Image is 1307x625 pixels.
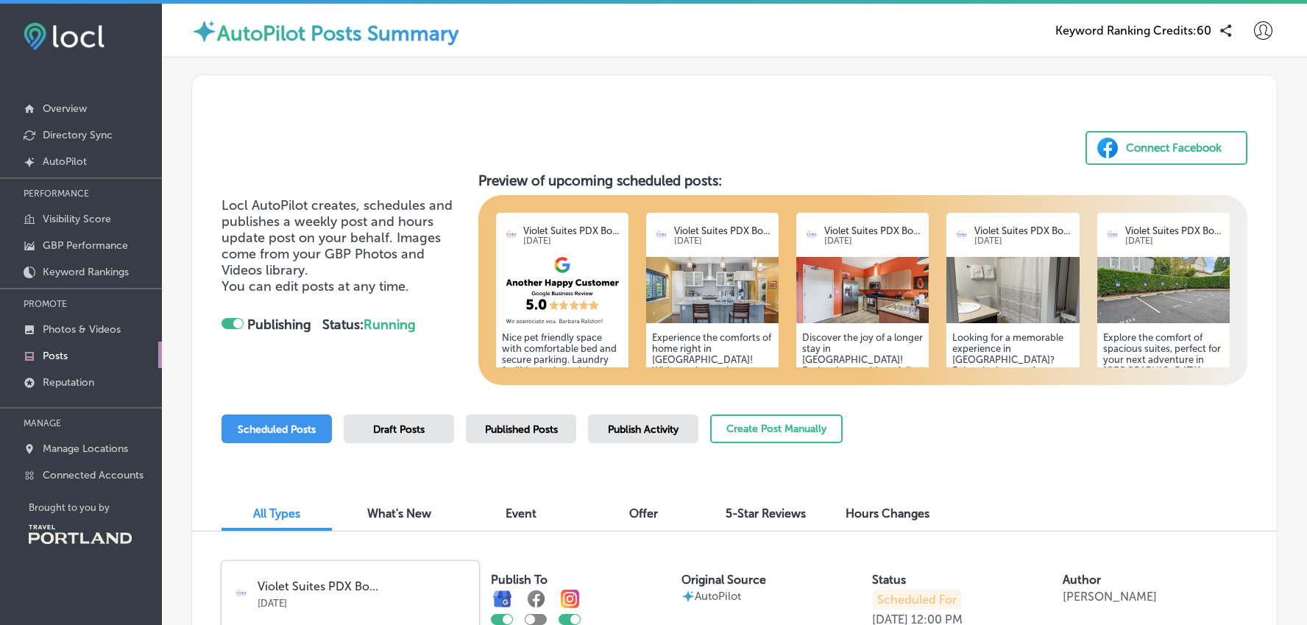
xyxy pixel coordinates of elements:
[502,226,520,244] img: logo
[652,332,773,498] h5: Experience the comforts of home right in [GEOGRAPHIC_DATA]! With spacious suites featuring full k...
[974,225,1073,236] p: Violet Suites PDX Bo...
[652,226,670,244] img: logo
[232,585,250,603] img: logo
[629,506,658,520] span: Offer
[502,332,623,453] h5: Nice pet friendly space with comfortable bed and secure parking. Laundry facilities in the unit i...
[824,236,923,246] p: [DATE]
[29,525,132,544] img: Travel Portland
[29,502,162,513] p: Brought to you by
[646,257,779,323] img: 17526985624e76846f-4195-4912-884f-ccd0ce8ed4ca_2024-11-05.jpg
[43,266,129,278] p: Keyword Rankings
[946,257,1079,323] img: 1708656393ddefaff5-9194-4c5c-8cd3-87832e281664_2024-02-21.jpg
[253,506,300,520] span: All Types
[802,332,923,498] h5: Discover the joy of a longer stay in [GEOGRAPHIC_DATA]! Each suite provides a full kitchen and in...
[43,129,113,141] p: Directory Sync
[478,172,1248,189] h3: Preview of upcoming scheduled posts:
[824,225,923,236] p: Violet Suites PDX Bo...
[373,423,425,436] span: Draft Posts
[258,580,469,593] p: Violet Suites PDX Bo...
[43,239,128,252] p: GBP Performance
[710,414,843,443] button: Create Post Manually
[695,590,741,603] p: AutoPilot
[1125,236,1224,246] p: [DATE]
[43,102,87,115] p: Overview
[247,317,311,333] strong: Publishing
[43,155,87,168] p: AutoPilot
[681,590,695,603] img: autopilot-icon
[258,593,469,609] p: [DATE]
[952,332,1073,498] h5: Looking for a memorable experience in [GEOGRAPHIC_DATA]? Enjoy the luxury of spacious suites that...
[222,278,409,294] span: You can edit posts at any time.
[364,317,416,333] span: Running
[43,469,144,481] p: Connected Accounts
[43,213,111,225] p: Visibility Score
[846,506,929,520] span: Hours Changes
[43,442,128,455] p: Manage Locations
[222,197,453,278] span: Locl AutoPilot creates, schedules and publishes a weekly post and hours update post on your behal...
[217,21,458,46] label: AutoPilot Posts Summary
[523,225,622,236] p: Violet Suites PDX Bo...
[726,506,806,520] span: 5-Star Reviews
[523,236,622,246] p: [DATE]
[1063,573,1101,587] label: Author
[24,23,105,50] img: fda3e92497d09a02dc62c9cd864e3231.png
[872,590,962,610] p: Scheduled For
[1097,257,1230,323] img: 2292bb03-56d8-4292-b31c-ad4de628c0ed116-SE14thAve-Portland-576.jpg
[674,225,773,236] p: Violet Suites PDX Bo...
[974,236,1073,246] p: [DATE]
[1103,226,1122,244] img: logo
[506,506,536,520] span: Event
[1126,137,1222,159] div: Connect Facebook
[43,350,68,362] p: Posts
[238,423,316,436] span: Scheduled Posts
[608,423,679,436] span: Publish Activity
[43,323,121,336] p: Photos & Videos
[485,423,558,436] span: Published Posts
[796,257,929,323] img: 8573a44d-89b6-4cb3-879d-e9c2ce7aab40066-SE14thAve-Portland-326.jpg
[872,573,906,587] label: Status
[802,226,821,244] img: logo
[1125,225,1224,236] p: Violet Suites PDX Bo...
[1103,332,1224,498] h5: Explore the comfort of spacious suites, perfect for your next adventure in [GEOGRAPHIC_DATA]. Wit...
[1085,131,1247,165] button: Connect Facebook
[1063,590,1157,604] p: [PERSON_NAME]
[496,257,628,323] img: af70c081-56d2-4d6d-ae2f-6f8f885eaa4e.png
[681,573,766,587] label: Original Source
[491,573,548,587] label: Publish To
[191,18,217,44] img: autopilot-icon
[322,317,416,333] strong: Status:
[674,236,773,246] p: [DATE]
[43,376,94,389] p: Reputation
[367,506,431,520] span: What's New
[1055,24,1211,38] span: Keyword Ranking Credits: 60
[952,226,971,244] img: logo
